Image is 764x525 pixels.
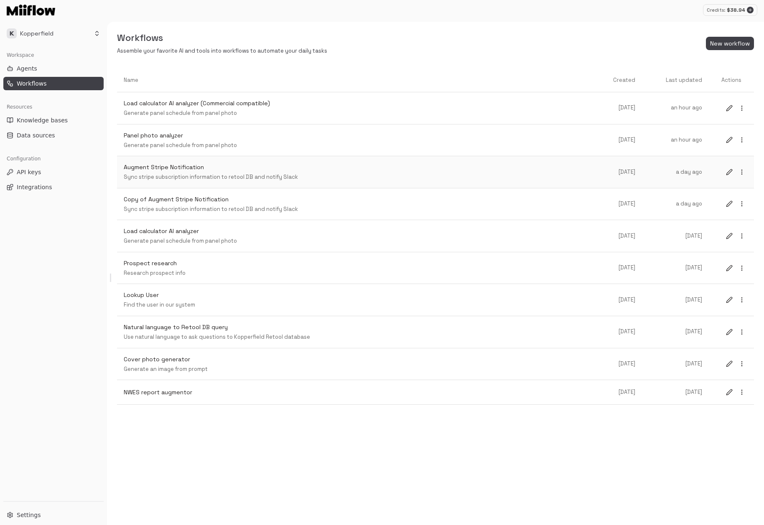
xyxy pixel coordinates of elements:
button: more [736,198,747,209]
button: more [736,103,747,114]
a: Prospect researchResearch prospect info [117,252,600,284]
a: editmore [717,128,754,152]
a: [DATE] [642,321,709,342]
p: a day ago [649,200,702,208]
button: New workflow [706,37,754,51]
button: edit [724,263,735,274]
a: a day ago [642,162,709,183]
a: editmore [717,288,754,312]
a: [DATE] [600,97,642,119]
a: [DATE] [600,382,642,403]
th: Last updated [642,68,709,92]
p: Panel photo analyzer [124,131,593,140]
a: [DATE] [642,382,709,403]
span: API keys [17,168,41,176]
p: [DATE] [607,388,635,396]
button: more [736,263,747,274]
button: Toggle Sidebar [104,22,110,525]
span: Integrations [17,183,52,191]
p: Research prospect info [124,269,593,277]
a: Load calculator AI analyzer (Commercial compatible)Generate panel schedule from panel photo [117,92,600,124]
p: [DATE] [649,360,702,368]
a: [DATE] [600,193,642,215]
a: [DATE] [642,257,709,279]
a: editmore [717,160,754,184]
p: an hour ago [649,104,702,112]
a: [DATE] [600,289,642,311]
span: Knowledge bases [17,116,68,124]
button: edit [724,167,735,178]
p: Generate panel schedule from panel photo [124,109,593,117]
div: Configuration [3,152,104,165]
p: $ 38.94 [727,6,745,14]
a: editmore [717,256,754,280]
a: NWES report augmentor [117,381,600,403]
p: [DATE] [649,296,702,304]
button: more [736,134,747,145]
a: Cover photo generatorGenerate an image from prompt [117,348,600,380]
button: edit [724,134,735,145]
button: edit [724,294,735,305]
span: Settings [17,511,41,519]
h5: Workflows [117,32,327,44]
p: Lookup User [124,291,593,299]
p: Natural language to Retool DB query [124,323,593,332]
button: more [736,387,747,398]
p: Cover photo generator [124,355,593,364]
p: [DATE] [607,104,635,112]
a: an hour ago [642,97,709,119]
th: Actions [709,68,754,92]
a: Augment Stripe NotificationSync stripe subscription information to retool DB and notify Slack [117,156,600,188]
p: Load calculator AI analyzer [124,227,593,236]
p: Assemble your favorite AI and tools into workflows to automate your daily tasks [117,47,327,55]
a: [DATE] [642,226,709,247]
p: Find the user in our system [124,301,593,309]
p: Augment Stripe Notification [124,163,593,172]
a: editmore [717,380,754,404]
a: [DATE] [642,353,709,375]
a: Integrations [3,180,104,194]
span: Agents [17,64,37,73]
a: Load calculator AI analyzerGenerate panel schedule from panel photo [117,220,600,252]
img: Logo [7,5,55,15]
span: Workflows [17,79,47,88]
span: Data sources [17,131,55,139]
a: [DATE] [600,226,642,247]
a: Copy of Augment Stripe NotificationSync stripe subscription information to retool DB and notify S... [117,188,600,220]
button: more [736,167,747,178]
a: Settings [3,508,104,522]
div: Resources [3,100,104,114]
a: [DATE] [600,321,642,342]
p: [DATE] [649,232,702,240]
a: editmore [717,320,754,344]
p: [DATE] [607,168,635,176]
p: Sync stripe subscription information to retool DB and notify Slack [124,173,593,181]
button: edit [724,103,735,114]
button: more [736,358,747,369]
th: Created [600,68,642,92]
p: [DATE] [607,360,635,368]
p: Copy of Augment Stripe Notification [124,195,593,204]
p: [DATE] [607,328,635,336]
a: Data sources [3,129,104,142]
a: [DATE] [642,289,709,311]
div: Workspace [3,48,104,62]
p: [DATE] [607,232,635,240]
a: a day ago [642,193,709,215]
a: [DATE] [600,353,642,375]
p: Prospect research [124,259,593,268]
span: K [7,28,17,38]
p: [DATE] [649,264,702,272]
button: edit [724,231,735,241]
p: [DATE] [649,388,702,396]
a: Workflows [3,77,104,90]
p: [DATE] [649,328,702,336]
button: edit [724,198,735,209]
button: Add credits [747,7,754,13]
a: [DATE] [600,257,642,279]
p: [DATE] [607,200,635,208]
th: Name [117,68,600,92]
p: a day ago [649,168,702,176]
a: editmore [717,96,754,120]
p: an hour ago [649,136,702,144]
